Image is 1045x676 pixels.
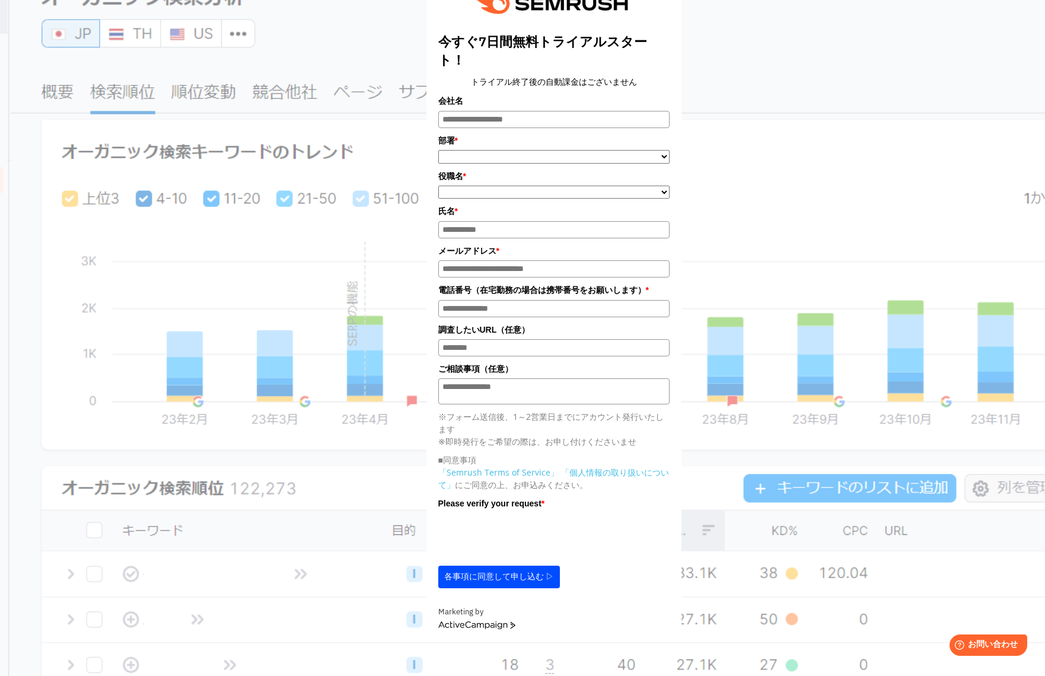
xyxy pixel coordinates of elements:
label: 調査したいURL（任意） [438,323,670,336]
p: にご同意の上、お申込みください。 [438,466,670,491]
a: 「個人情報の取り扱いについて」 [438,467,669,490]
a: 「Semrush Terms of Service」 [438,467,559,478]
label: 電話番号（在宅勤務の場合は携帯番号をお願いします） [438,283,670,296]
title: 今すぐ7日間無料トライアルスタート！ [438,33,670,69]
center: トライアル終了後の自動課金はございません [438,75,670,88]
iframe: Help widget launcher [939,630,1032,663]
label: メールアドレス [438,244,670,257]
iframe: reCAPTCHA [438,514,619,560]
label: 氏名 [438,205,670,218]
label: Please verify your request [438,497,670,510]
label: 部署 [438,134,670,147]
label: 会社名 [438,94,670,107]
div: Marketing by [438,606,670,618]
label: ご相談事項（任意） [438,362,670,375]
p: ■同意事項 [438,454,670,466]
label: 役職名 [438,170,670,183]
button: 各事項に同意して申し込む ▷ [438,566,560,588]
p: ※フォーム送信後、1～2営業日までにアカウント発行いたします ※即時発行をご希望の際は、お申し付けくださいませ [438,410,670,448]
